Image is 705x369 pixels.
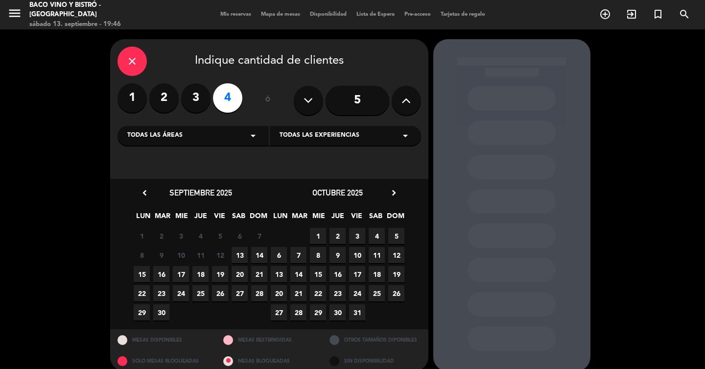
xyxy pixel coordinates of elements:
[212,266,228,282] span: 19
[280,131,359,141] span: Todas las experiencias
[251,247,267,263] span: 14
[369,266,385,282] span: 18
[272,210,288,226] span: LUN
[117,47,421,76] div: Indique cantidad de clientes
[173,247,189,263] span: 10
[652,8,664,20] i: turned_in_not
[153,304,169,320] span: 30
[251,266,267,282] span: 21
[173,210,189,226] span: MIE
[349,304,365,320] span: 31
[626,8,637,20] i: exit_to_app
[251,228,267,244] span: 7
[310,210,327,226] span: MIE
[232,266,248,282] span: 20
[310,247,326,263] span: 8
[352,12,399,17] span: Lista de Espera
[349,210,365,226] span: VIE
[173,266,189,282] span: 17
[192,247,209,263] span: 11
[252,83,284,118] div: ó
[312,188,363,197] span: octubre 2025
[192,210,209,226] span: JUE
[329,266,346,282] span: 16
[310,228,326,244] span: 1
[329,304,346,320] span: 30
[134,285,150,301] span: 22
[154,210,170,226] span: MAR
[388,285,404,301] span: 26
[117,83,147,113] label: 1
[310,285,326,301] span: 22
[140,188,150,198] i: chevron_left
[251,285,267,301] span: 28
[134,247,150,263] span: 8
[329,285,346,301] span: 23
[7,6,22,21] i: menu
[29,20,169,29] div: sábado 13. septiembre - 19:46
[213,83,242,113] label: 4
[271,266,287,282] span: 13
[7,6,22,24] button: menu
[135,210,151,226] span: LUN
[349,285,365,301] span: 24
[436,12,490,17] span: Tarjetas de regalo
[305,12,352,17] span: Disponibilidad
[349,266,365,282] span: 17
[271,247,287,263] span: 6
[149,83,179,113] label: 2
[679,8,690,20] i: search
[290,304,306,320] span: 28
[399,12,436,17] span: Pre-acceso
[212,228,228,244] span: 5
[271,285,287,301] span: 20
[369,285,385,301] span: 25
[399,130,411,142] i: arrow_drop_down
[153,285,169,301] span: 23
[389,188,399,198] i: chevron_right
[212,247,228,263] span: 12
[250,210,266,226] span: DOM
[173,228,189,244] span: 3
[134,266,150,282] span: 15
[387,210,403,226] span: DOM
[153,266,169,282] span: 16
[211,210,228,226] span: VIE
[388,228,404,244] span: 5
[169,188,232,197] span: septiembre 2025
[173,285,189,301] span: 24
[192,228,209,244] span: 4
[349,228,365,244] span: 3
[134,304,150,320] span: 29
[232,228,248,244] span: 6
[181,83,211,113] label: 3
[192,266,209,282] span: 18
[29,0,169,20] div: Baco Vino y Bistró - [GEOGRAPHIC_DATA]
[349,247,365,263] span: 10
[232,285,248,301] span: 27
[290,247,306,263] span: 7
[290,285,306,301] span: 21
[110,329,216,350] div: MESAS DISPONIBLES
[310,304,326,320] span: 29
[153,228,169,244] span: 2
[310,266,326,282] span: 15
[369,228,385,244] span: 4
[388,247,404,263] span: 12
[329,210,346,226] span: JUE
[247,130,259,142] i: arrow_drop_down
[216,329,322,350] div: MESAS RESTRINGIDAS
[290,266,306,282] span: 14
[153,247,169,263] span: 9
[291,210,307,226] span: MAR
[256,12,305,17] span: Mapa de mesas
[215,12,256,17] span: Mis reservas
[369,247,385,263] span: 11
[231,210,247,226] span: SAB
[322,329,428,350] div: OTROS TAMAÑOS DIPONIBLES
[388,266,404,282] span: 19
[212,285,228,301] span: 26
[329,247,346,263] span: 9
[192,285,209,301] span: 25
[232,247,248,263] span: 13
